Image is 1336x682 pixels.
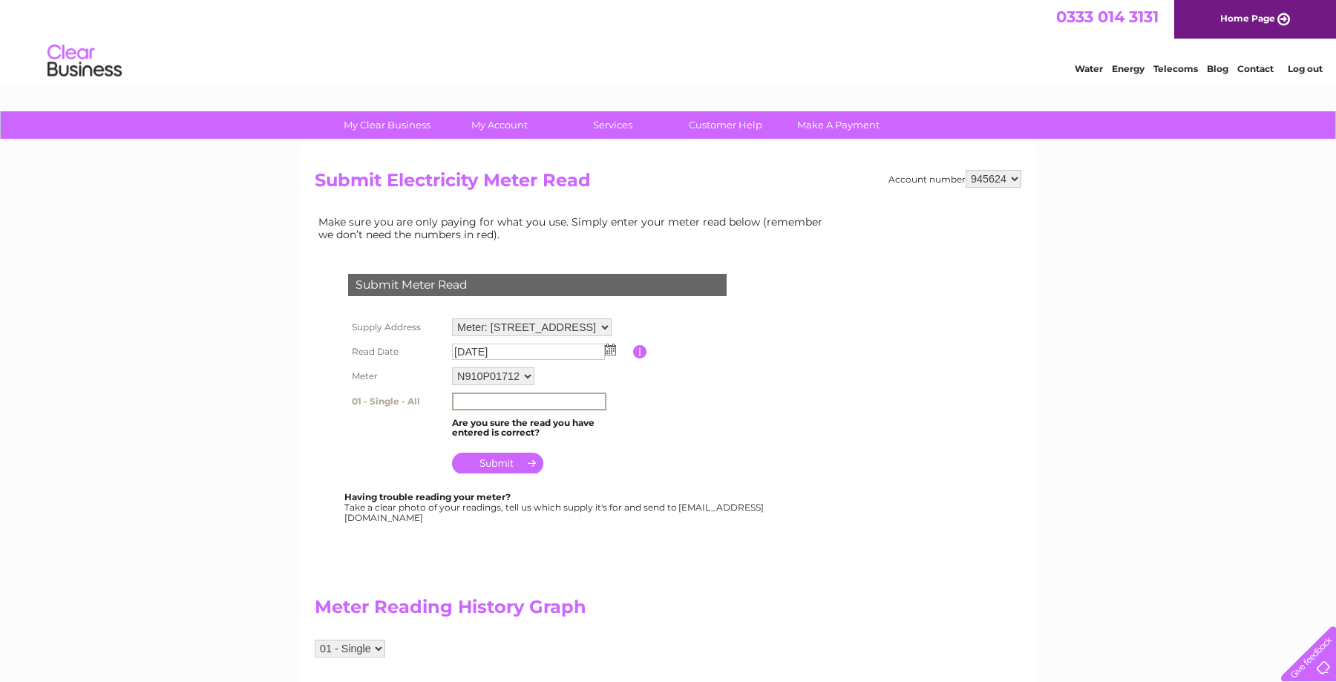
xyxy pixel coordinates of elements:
a: Services [551,111,674,139]
th: 01 - Single - All [344,389,448,414]
a: Blog [1207,63,1228,74]
div: Submit Meter Read [348,274,727,296]
th: Read Date [344,340,448,364]
a: My Clear Business [326,111,448,139]
img: ... [605,344,616,355]
a: Water [1075,63,1103,74]
a: Customer Help [664,111,787,139]
td: Make sure you are only paying for what you use. Simply enter your meter read below (remember we d... [315,212,834,243]
a: My Account [439,111,561,139]
b: Having trouble reading your meter? [344,491,511,502]
a: Energy [1112,63,1145,74]
input: Information [633,345,647,358]
a: Log out [1288,63,1323,74]
h2: Submit Electricity Meter Read [315,170,1021,198]
th: Supply Address [344,315,448,340]
a: Make A Payment [777,111,900,139]
a: 0333 014 3131 [1056,7,1159,26]
a: Telecoms [1153,63,1198,74]
h2: Meter Reading History Graph [315,597,834,625]
div: Take a clear photo of your readings, tell us which supply it's for and send to [EMAIL_ADDRESS][DO... [344,492,766,522]
img: logo.png [47,39,122,84]
input: Submit [452,453,543,473]
a: Contact [1237,63,1274,74]
div: Account number [888,170,1021,188]
th: Meter [344,364,448,389]
td: Are you sure the read you have entered is correct? [448,414,633,442]
div: Clear Business is a trading name of Verastar Limited (registered in [GEOGRAPHIC_DATA] No. 3667643... [318,8,1020,72]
